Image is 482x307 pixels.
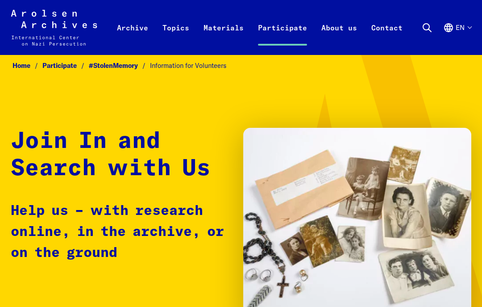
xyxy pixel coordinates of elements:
[42,61,89,70] a: Participate
[364,19,410,55] a: Contact
[110,19,155,55] a: Archive
[251,19,314,55] a: Participate
[443,22,471,52] button: English, language selection
[11,59,471,72] nav: Breadcrumb
[150,61,226,70] span: Information for Volunteers
[11,201,225,264] p: Help us – with research online, in the archive, or on the ground
[155,19,196,55] a: Topics
[12,61,42,70] a: Home
[196,19,251,55] a: Materials
[89,61,150,70] a: #StolenMemory
[314,19,364,55] a: About us
[110,10,410,46] nav: Primary
[11,130,211,180] strong: Join In and Search with Us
